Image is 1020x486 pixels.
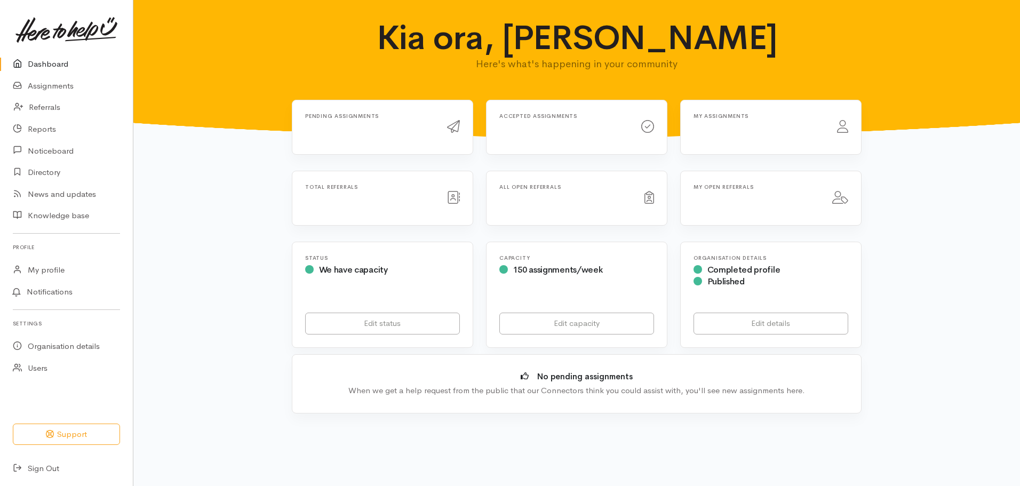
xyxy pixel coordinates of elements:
[368,57,786,71] p: Here's what's happening in your community
[694,113,824,119] h6: My assignments
[499,313,654,334] a: Edit capacity
[368,19,786,57] h1: Kia ora, [PERSON_NAME]
[13,316,120,331] h6: Settings
[499,184,632,190] h6: All open referrals
[537,371,633,381] b: No pending assignments
[513,264,603,275] span: 150 assignments/week
[499,255,654,261] h6: Capacity
[707,264,780,275] span: Completed profile
[308,385,845,397] div: When we get a help request from the public that our Connectors think you could assist with, you'l...
[707,276,745,287] span: Published
[305,313,460,334] a: Edit status
[694,184,819,190] h6: My open referrals
[499,113,628,119] h6: Accepted assignments
[694,313,848,334] a: Edit details
[13,424,120,445] button: Support
[13,240,120,254] h6: Profile
[305,184,434,190] h6: Total referrals
[319,264,388,275] span: We have capacity
[305,255,460,261] h6: Status
[305,113,434,119] h6: Pending assignments
[694,255,848,261] h6: Organisation Details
